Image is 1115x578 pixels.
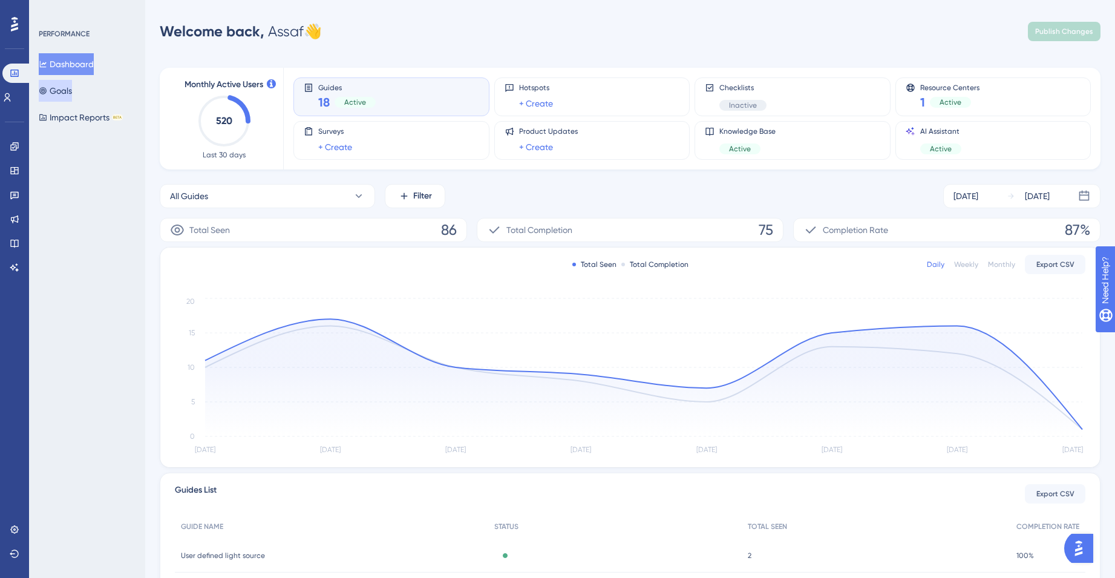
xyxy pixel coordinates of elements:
span: 2 [748,551,751,560]
tspan: [DATE] [947,445,967,454]
button: Goals [39,80,72,102]
span: Completion Rate [823,223,888,237]
div: Total Completion [621,260,688,269]
div: Assaf 👋 [160,22,322,41]
span: Active [344,97,366,107]
span: Last 30 days [203,150,246,160]
tspan: [DATE] [696,445,717,454]
span: Need Help? [28,3,76,18]
span: Product Updates [519,126,578,136]
tspan: [DATE] [195,445,215,454]
button: Impact ReportsBETA [39,107,123,128]
span: Inactive [729,100,757,110]
tspan: 15 [189,329,195,337]
span: Total Completion [506,223,572,237]
div: Monthly [988,260,1015,269]
span: Resource Centers [920,83,979,91]
span: 86 [441,220,457,240]
span: Export CSV [1036,489,1074,499]
tspan: [DATE] [822,445,842,454]
button: Publish Changes [1028,22,1100,41]
tspan: 5 [191,398,195,406]
span: User defined light source [181,551,265,560]
span: Active [930,144,952,154]
iframe: UserGuiding AI Assistant Launcher [1064,530,1100,567]
div: [DATE] [953,189,978,203]
span: 18 [318,94,330,111]
tspan: 0 [190,432,195,441]
span: Guides [318,83,376,91]
span: Publish Changes [1035,27,1093,36]
span: AI Assistant [920,126,961,136]
span: Active [729,144,751,154]
a: + Create [519,96,553,111]
button: Export CSV [1025,484,1085,504]
tspan: 20 [186,297,195,306]
a: + Create [519,140,553,154]
span: Active [940,97,961,107]
span: TOTAL SEEN [748,522,787,531]
span: Guides List [175,483,217,505]
tspan: [DATE] [1062,445,1083,454]
span: Welcome back, [160,22,264,40]
span: 75 [759,220,773,240]
span: Export CSV [1036,260,1074,269]
span: Hotspots [519,83,553,93]
span: All Guides [170,189,208,203]
div: Weekly [954,260,978,269]
div: PERFORMANCE [39,29,90,39]
button: Filter [385,184,445,208]
span: 1 [920,94,925,111]
span: GUIDE NAME [181,522,223,531]
span: Surveys [318,126,352,136]
tspan: [DATE] [445,445,466,454]
span: 87% [1065,220,1090,240]
span: STATUS [494,522,518,531]
button: Dashboard [39,53,94,75]
tspan: [DATE] [320,445,341,454]
tspan: 10 [188,363,195,372]
button: All Guides [160,184,375,208]
a: + Create [318,140,352,154]
button: Export CSV [1025,255,1085,274]
div: Daily [927,260,944,269]
span: Knowledge Base [719,126,776,136]
span: Total Seen [189,223,230,237]
div: BETA [112,114,123,120]
span: COMPLETION RATE [1016,522,1079,531]
span: Monthly Active Users [185,77,263,92]
span: Checklists [719,83,767,93]
tspan: [DATE] [571,445,591,454]
span: 100% [1016,551,1034,560]
text: 520 [216,115,232,126]
div: Total Seen [572,260,616,269]
span: Filter [413,189,432,203]
div: [DATE] [1025,189,1050,203]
